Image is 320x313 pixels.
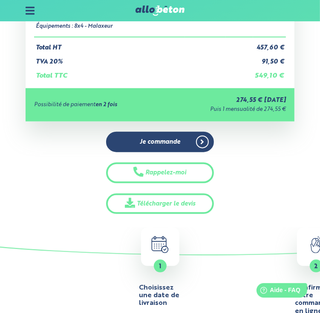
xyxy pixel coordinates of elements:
td: 549,10 € [253,65,286,80]
td: Total HT [34,37,253,52]
td: TVA 20% [34,52,253,66]
span: 2 [314,264,318,270]
strong: en 2 fois [95,102,117,107]
a: Je commande [106,132,213,153]
td: Total TTC [34,65,253,80]
span: Je commande [140,139,180,146]
h4: Choisissez une date de livraison [139,284,182,307]
img: allobéton [135,6,185,16]
button: Rappelez-moi [106,162,213,183]
a: Télécharger le devis [106,194,213,214]
td: 457,60 € [253,37,286,52]
div: 274,55 € [DATE] [166,97,286,104]
td: Équipements : 8x4 - Malaxeur [34,17,185,37]
td: 91,50 € [253,52,286,66]
iframe: Help widget launcher [244,280,311,304]
div: Possibilité de paiement [34,102,166,108]
span: 1 [159,264,161,270]
div: Puis 1 mensualité de 274,55 € [166,107,286,113]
